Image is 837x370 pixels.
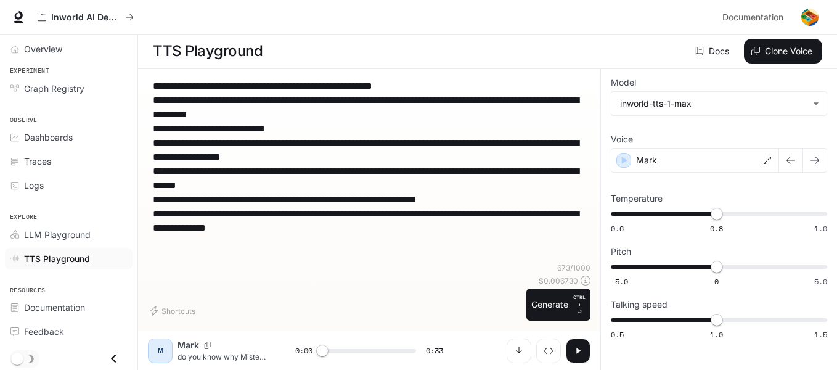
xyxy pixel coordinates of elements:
[24,301,85,314] span: Documentation
[5,224,133,245] a: LLM Playground
[24,155,51,168] span: Traces
[801,9,819,26] img: User avatar
[611,135,633,144] p: Voice
[5,126,133,148] a: Dashboards
[5,297,133,318] a: Documentation
[722,10,783,25] span: Documentation
[5,175,133,196] a: Logs
[814,276,827,287] span: 5.0
[611,300,668,309] p: Talking speed
[611,329,624,340] span: 0.5
[426,345,443,357] span: 0:33
[611,276,628,287] span: -5.0
[710,329,723,340] span: 1.0
[178,351,266,362] p: do you know why Mister [PERSON_NAME] turned down 1 billion dollars? you may think its because he ...
[24,228,91,241] span: LLM Playground
[150,341,170,361] div: M
[178,339,199,351] p: Mark
[573,294,586,316] p: ⏎
[611,78,636,87] p: Model
[814,329,827,340] span: 1.5
[5,78,133,99] a: Graph Registry
[636,154,657,166] p: Mark
[11,351,23,365] span: Dark mode toggle
[5,150,133,172] a: Traces
[507,339,531,363] button: Download audio
[814,223,827,234] span: 1.0
[693,39,734,64] a: Docs
[620,97,807,110] div: inworld-tts-1-max
[5,321,133,342] a: Feedback
[526,289,590,321] button: GenerateCTRL +⏎
[744,39,822,64] button: Clone Voice
[573,294,586,308] p: CTRL +
[798,5,822,30] button: User avatar
[24,43,62,55] span: Overview
[295,345,312,357] span: 0:00
[611,247,631,256] p: Pitch
[153,39,263,64] h1: TTS Playground
[5,248,133,269] a: TTS Playground
[199,342,216,349] button: Copy Voice ID
[536,339,561,363] button: Inspect
[24,252,90,265] span: TTS Playground
[51,12,120,23] p: Inworld AI Demos
[611,194,663,203] p: Temperature
[5,38,133,60] a: Overview
[714,276,719,287] span: 0
[710,223,723,234] span: 0.8
[32,5,139,30] button: All workspaces
[611,92,827,115] div: inworld-tts-1-max
[717,5,793,30] a: Documentation
[24,179,44,192] span: Logs
[24,131,73,144] span: Dashboards
[24,82,84,95] span: Graph Registry
[148,301,200,321] button: Shortcuts
[24,325,64,338] span: Feedback
[611,223,624,234] span: 0.6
